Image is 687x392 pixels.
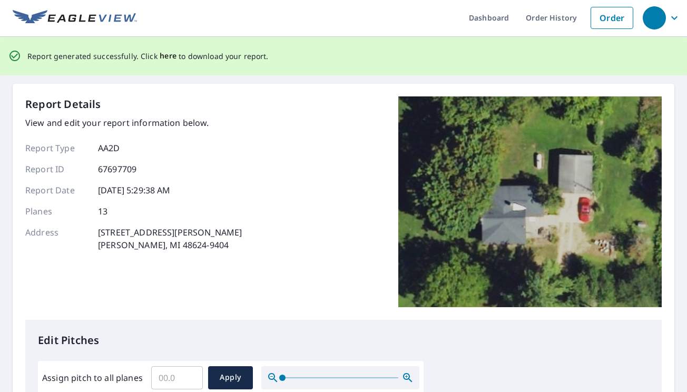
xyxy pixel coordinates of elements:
[98,226,242,251] p: [STREET_ADDRESS][PERSON_NAME] [PERSON_NAME], MI 48624-9404
[42,371,143,384] label: Assign pitch to all planes
[398,96,662,307] img: Top image
[38,332,649,348] p: Edit Pitches
[208,366,253,389] button: Apply
[25,184,89,197] p: Report Date
[98,163,136,175] p: 67697709
[98,184,171,197] p: [DATE] 5:29:38 AM
[27,50,269,63] p: Report generated successfully. Click to download your report.
[217,371,244,384] span: Apply
[25,116,242,129] p: View and edit your report information below.
[25,96,101,112] p: Report Details
[25,163,89,175] p: Report ID
[591,7,633,29] a: Order
[25,205,89,218] p: Planes
[98,205,107,218] p: 13
[25,226,89,251] p: Address
[25,142,89,154] p: Report Type
[13,10,137,26] img: EV Logo
[160,50,177,63] button: here
[98,142,120,154] p: AA2D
